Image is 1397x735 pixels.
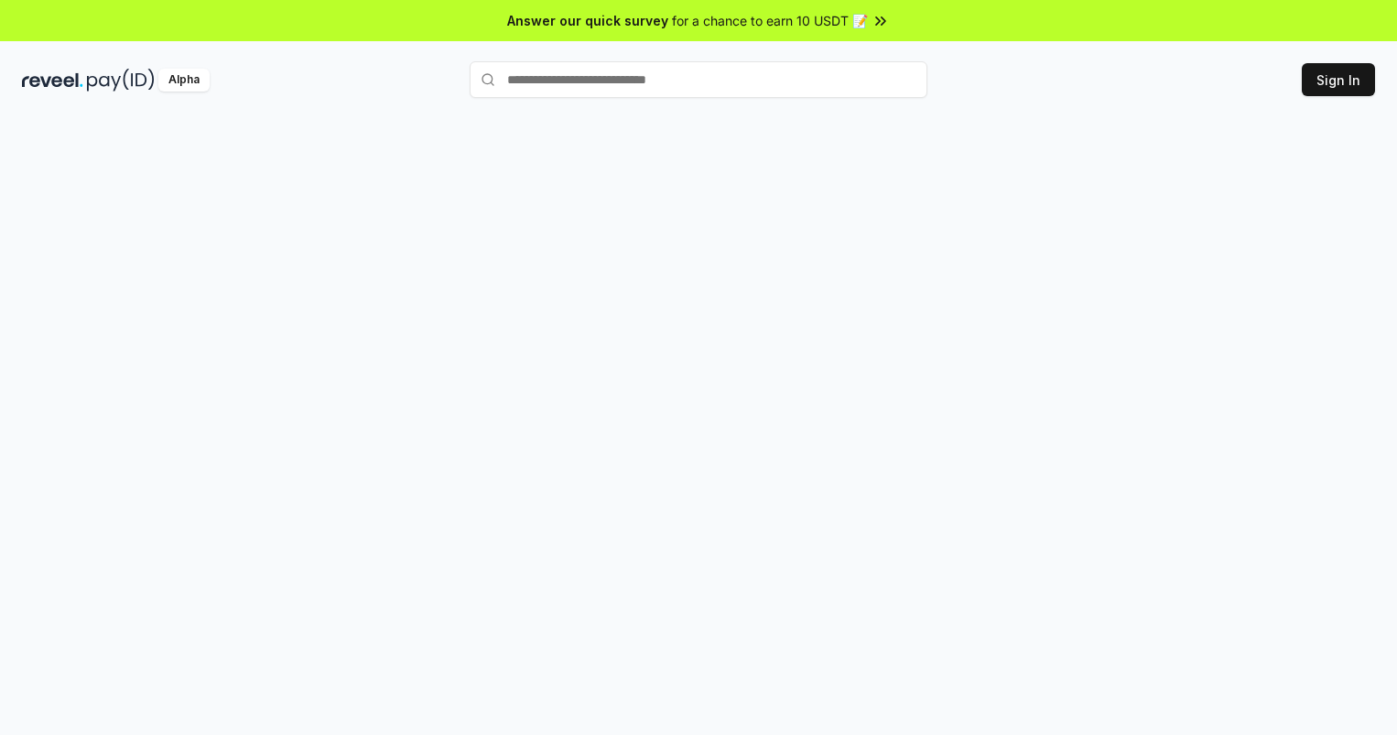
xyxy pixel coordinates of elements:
img: pay_id [87,69,155,92]
button: Sign In [1302,63,1375,96]
span: for a chance to earn 10 USDT 📝 [672,11,868,30]
img: reveel_dark [22,69,83,92]
div: Alpha [158,69,210,92]
span: Answer our quick survey [507,11,668,30]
